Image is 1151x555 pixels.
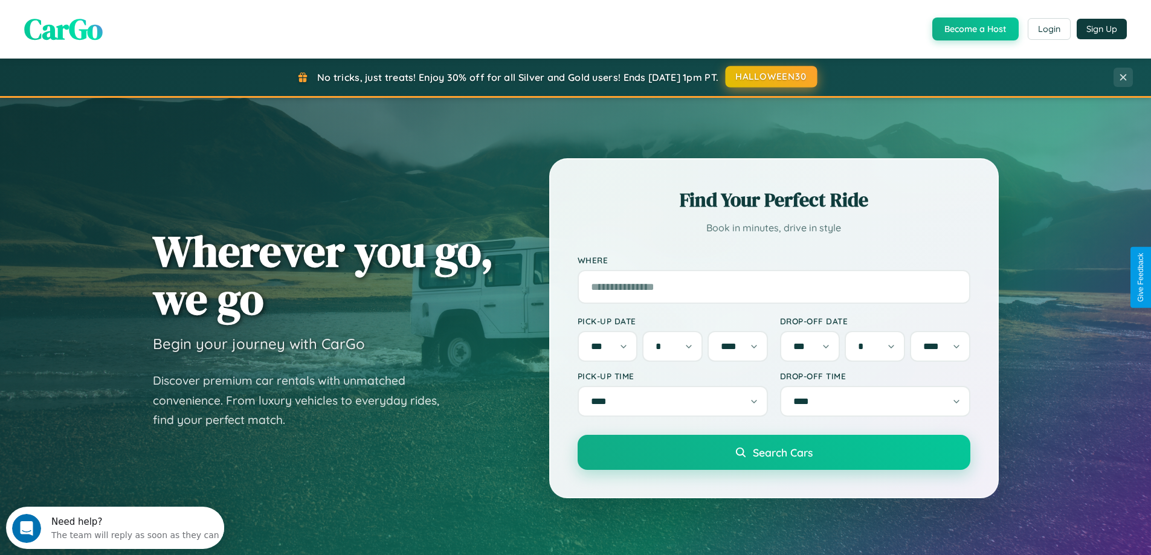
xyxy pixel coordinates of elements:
[780,371,970,381] label: Drop-off Time
[578,371,768,381] label: Pick-up Time
[153,335,365,353] h3: Begin your journey with CarGo
[12,514,41,543] iframe: Intercom live chat
[578,435,970,470] button: Search Cars
[578,255,970,265] label: Where
[578,187,970,213] h2: Find Your Perfect Ride
[578,316,768,326] label: Pick-up Date
[5,5,225,38] div: Open Intercom Messenger
[726,66,817,88] button: HALLOWEEN30
[1077,19,1127,39] button: Sign Up
[45,20,213,33] div: The team will reply as soon as they can
[317,71,718,83] span: No tricks, just treats! Enjoy 30% off for all Silver and Gold users! Ends [DATE] 1pm PT.
[153,227,494,322] h1: Wherever you go, we go
[153,371,455,430] p: Discover premium car rentals with unmatched convenience. From luxury vehicles to everyday rides, ...
[1136,253,1145,302] div: Give Feedback
[1028,18,1071,40] button: Login
[24,9,103,49] span: CarGo
[932,18,1019,40] button: Become a Host
[578,219,970,237] p: Book in minutes, drive in style
[753,446,813,459] span: Search Cars
[6,507,224,549] iframe: Intercom live chat discovery launcher
[45,10,213,20] div: Need help?
[780,316,970,326] label: Drop-off Date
